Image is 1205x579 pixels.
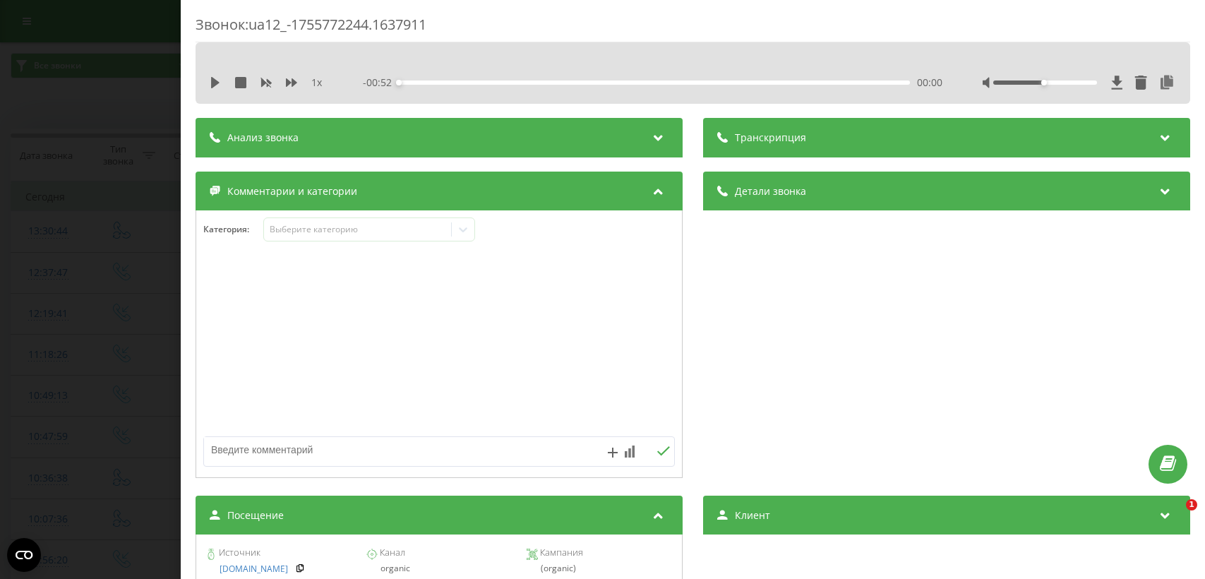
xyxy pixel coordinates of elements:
[527,563,673,573] div: (organic)
[735,184,806,198] span: Детали звонка
[196,15,1190,42] div: Звонок : ua12_-1755772244.1637911
[227,184,357,198] span: Комментарии и категории
[1157,499,1191,533] iframe: Intercom live chat
[538,546,583,560] span: Кампания
[217,546,260,560] span: Источник
[735,131,806,145] span: Транскрипция
[917,76,942,90] span: 00:00
[7,538,41,572] button: Open CMP widget
[220,564,288,574] a: [DOMAIN_NAME]
[203,225,263,234] h4: Категория :
[1041,80,1047,85] div: Accessibility label
[363,76,399,90] span: - 00:52
[378,546,405,560] span: Канал
[1186,499,1197,511] span: 1
[735,508,770,523] span: Клиент
[227,508,284,523] span: Посещение
[396,80,402,85] div: Accessibility label
[227,131,299,145] span: Анализ звонка
[311,76,322,90] span: 1 x
[366,563,512,573] div: organic
[270,224,446,235] div: Выберите категорию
